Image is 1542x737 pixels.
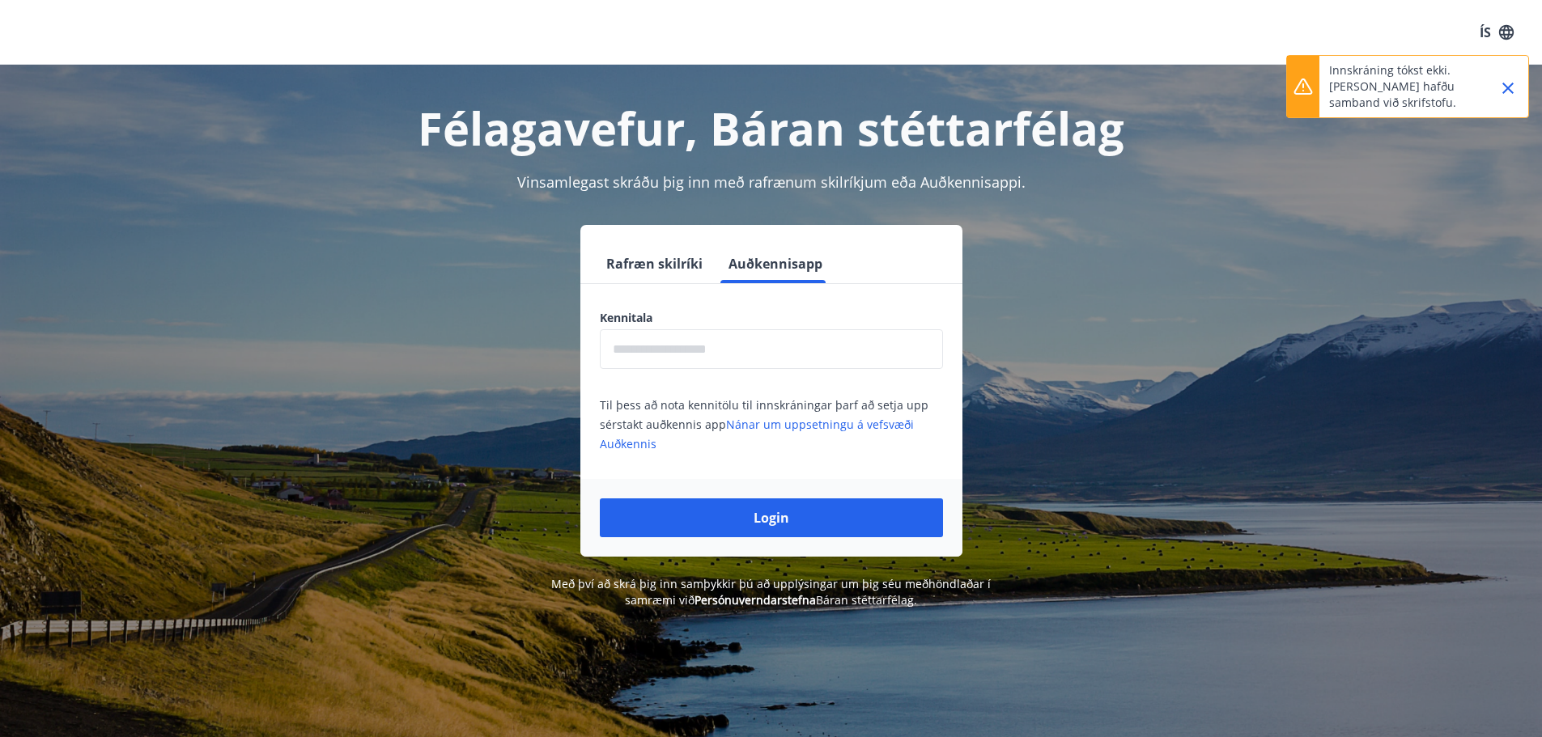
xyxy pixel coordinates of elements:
button: ÍS [1471,18,1523,47]
button: Login [600,498,943,537]
span: Til þess að nota kennitölu til innskráningar þarf að setja upp sérstakt auðkennis app [600,397,928,451]
button: Rafræn skilríki [600,244,709,283]
button: Auðkennisapp [722,244,829,283]
label: Kennitala [600,310,943,326]
a: Nánar um uppsetningu á vefsvæði Auðkennis [600,417,914,451]
h1: Félagavefur, Báran stéttarfélag [208,97,1335,159]
button: Close [1494,74,1522,102]
span: Vinsamlegast skráðu þig inn með rafrænum skilríkjum eða Auðkennisappi. [517,172,1026,192]
p: Innskráning tókst ekki. [PERSON_NAME] hafðu samband við skrifstofu. [1329,62,1472,111]
a: Persónuverndarstefna [695,592,816,608]
span: Með því að skrá þig inn samþykkir þú að upplýsingar um þig séu meðhöndlaðar í samræmi við Báran s... [551,576,991,608]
